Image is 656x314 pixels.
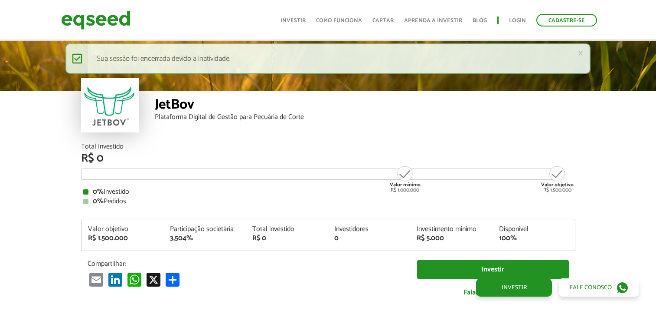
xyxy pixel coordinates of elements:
strong: 0% [93,195,104,207]
a: X [145,272,162,287]
a: × [578,49,583,58]
strong: 0% [93,186,104,198]
a: Blog [473,18,487,23]
a: Como funciona [316,18,362,23]
div: R$ 1.000.000 [389,165,421,193]
div: Sua sessão foi encerrada devido a inatividade. [65,43,590,74]
div: JetBov [155,98,575,114]
a: Aprenda a investir [404,18,462,23]
div: R$ 1.500.000 [541,165,574,193]
div: Valor objetivo [88,226,157,233]
div: Plataforma Digital de Gestão para Pecuária de Corte [155,114,575,121]
div: 0 [334,235,404,242]
a: Cadastre-se [536,14,597,26]
a: Investir [417,260,569,279]
div: R$ 0 [81,153,575,164]
div: 100% [499,235,568,242]
strong: Valor mínimo [390,181,421,189]
div: R$ 5.000 [417,235,486,242]
strong: Valor objetivo [541,181,574,189]
div: Total Investido [81,143,575,150]
div: Investimento mínimo [417,226,486,233]
a: Email [88,272,105,287]
div: Disponível [499,226,568,233]
img: EqSeed [61,9,131,32]
a: Fale conosco [559,278,639,297]
div: Participação societária [170,226,239,233]
div: Investido [83,188,573,195]
a: LinkedIn [107,272,124,287]
div: Investidores [334,226,404,233]
a: Login [509,18,526,23]
div: 3,504% [170,235,239,242]
a: Investir [281,18,306,23]
p: Compartilhar: [88,260,404,268]
div: Pedidos [83,198,573,205]
a: Falar com a EqSeed [417,284,569,301]
a: WhatsApp [126,272,143,287]
a: Captar [372,18,394,23]
div: Total investido [252,226,322,233]
div: R$ 0 [252,235,322,242]
a: Compartilhar [164,272,181,287]
a: Investir [476,278,552,297]
div: R$ 1.500.000 [88,235,157,242]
